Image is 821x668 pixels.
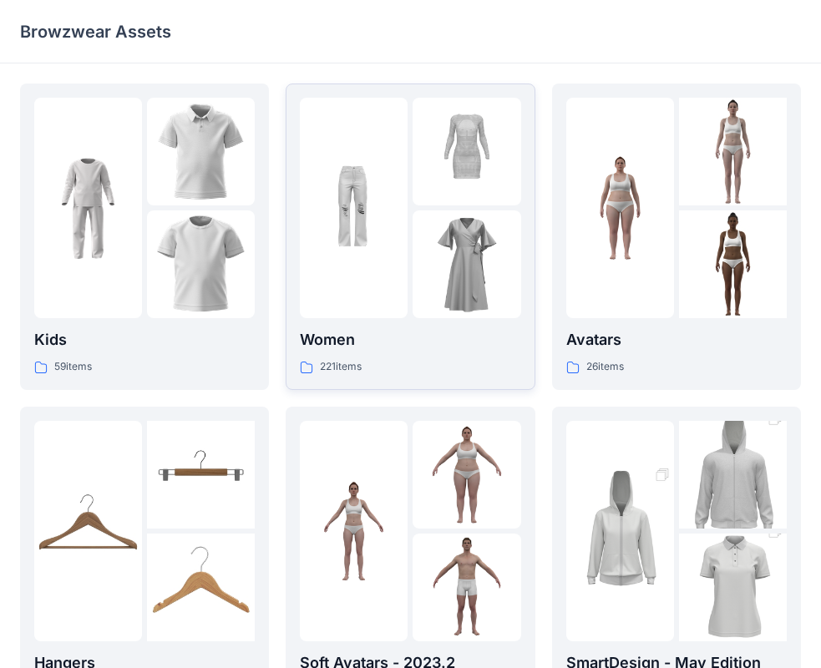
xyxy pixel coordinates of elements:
img: folder 3 [413,534,520,641]
p: 59 items [54,358,92,376]
p: Avatars [566,328,787,352]
a: folder 1folder 2folder 3Women221items [286,83,535,390]
p: 26 items [586,358,624,376]
img: folder 1 [566,450,674,612]
p: Women [300,328,520,352]
img: folder 2 [413,421,520,529]
img: folder 1 [34,154,142,262]
img: folder 2 [679,98,787,205]
img: folder 2 [413,98,520,205]
img: folder 1 [300,477,408,584]
a: folder 1folder 2folder 3Kids59items [20,83,269,390]
img: folder 1 [566,154,674,262]
p: Kids [34,328,255,352]
img: folder 3 [679,210,787,318]
p: 221 items [320,358,362,376]
img: folder 3 [413,210,520,318]
img: folder 3 [147,534,255,641]
img: folder 1 [300,154,408,262]
p: Browzwear Assets [20,20,171,43]
a: folder 1folder 2folder 3Avatars26items [552,83,801,390]
img: folder 2 [679,394,787,556]
img: folder 3 [147,210,255,318]
img: folder 1 [34,477,142,584]
img: folder 2 [147,98,255,205]
img: folder 2 [147,421,255,529]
